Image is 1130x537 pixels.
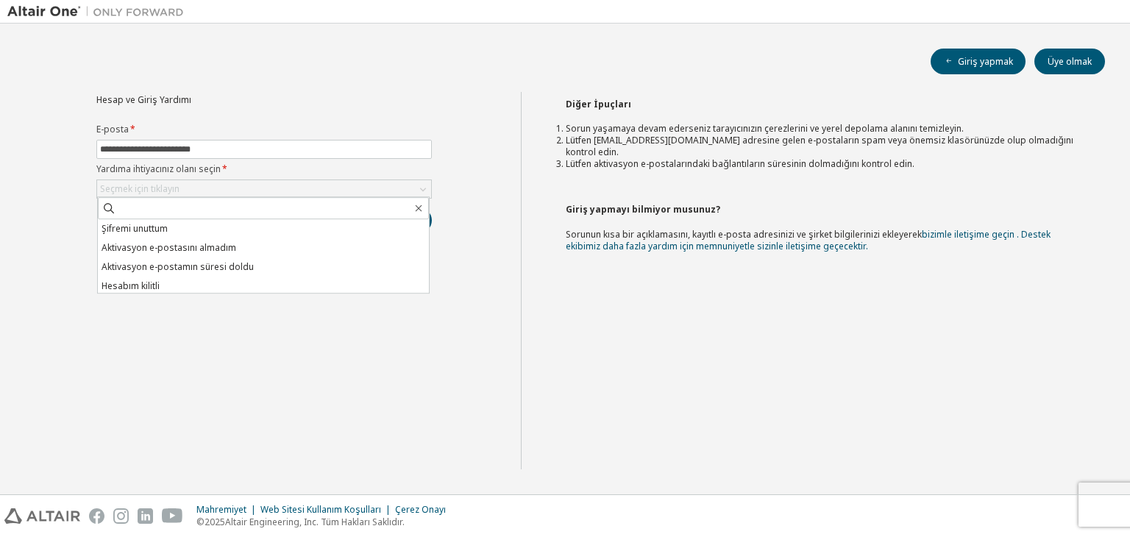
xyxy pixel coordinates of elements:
[260,503,381,516] font: Web Sitesi Kullanım Koşulları
[205,516,225,528] font: 2025
[931,49,1026,74] button: Giriş yapmak
[566,157,914,170] font: Lütfen aktivasyon e-postalarındaki bağlantıların süresinin dolmadığını kontrol edin.
[566,228,922,241] font: Sorunun kısa bir açıklamasını, kayıtlı e-posta adresinizi ve şirket bilgilerinizi ekleyerek
[113,508,129,524] img: instagram.svg
[566,203,720,216] font: Giriş yapmayı bilmiyor musunuz?
[100,182,180,195] font: Seçmek için tıklayın
[1048,55,1092,68] font: Üye olmak
[89,508,104,524] img: facebook.svg
[7,4,191,19] img: Altair Bir
[4,508,80,524] img: altair_logo.svg
[96,93,191,106] font: Hesap ve Giriş Yardımı
[196,516,205,528] font: ©
[138,508,153,524] img: linkedin.svg
[102,222,168,235] font: Şifremi unuttum
[958,55,1013,68] font: Giriş yapmak
[225,516,405,528] font: Altair Engineering, Inc. Tüm Hakları Saklıdır.
[566,122,964,135] font: Sorun yaşamaya devam ederseniz tarayıcınızın çerezlerini ve yerel depolama alanını temizleyin.
[96,123,129,135] font: E-posta
[162,508,183,524] img: youtube.svg
[566,228,1051,252] a: bizimle iletişime geçin . Destek ekibimiz daha fazla yardım için memnuniyetle sizinle iletişime g...
[566,134,1073,158] font: Lütfen [EMAIL_ADDRESS][DOMAIN_NAME] adresine gelen e-postaların spam veya önemsiz klasörünüzde ol...
[1034,49,1105,74] button: Üye olmak
[566,98,631,110] font: Diğer İpuçları
[97,180,431,198] div: Seçmek için tıklayın
[96,163,221,175] font: Yardıma ihtiyacınız olanı seçin
[196,503,246,516] font: Mahremiyet
[395,503,446,516] font: Çerez Onayı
